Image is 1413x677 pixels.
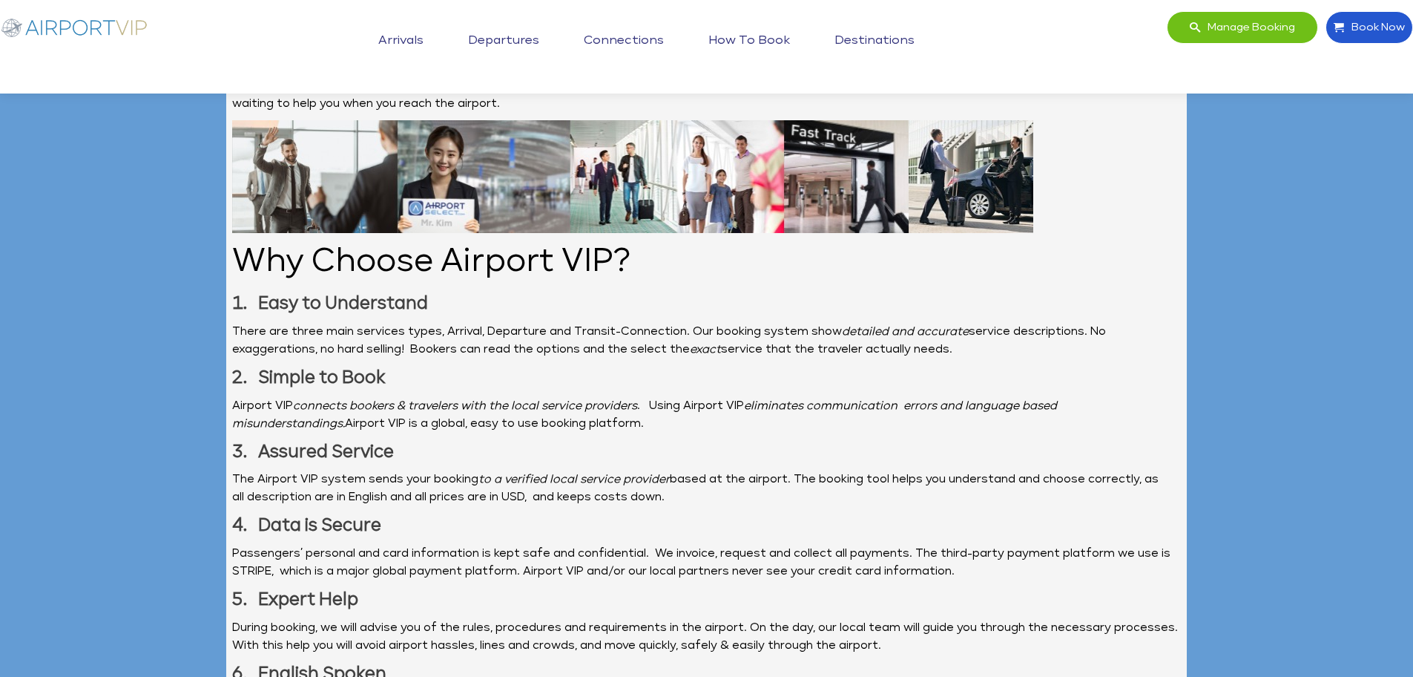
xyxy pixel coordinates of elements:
[232,400,1057,429] i: eliminates communication errors and language based misunderstandings.
[1325,11,1413,44] a: Book Now
[232,545,1182,580] p: Passengers’ personal and card information is kept safe and confidential. We invoice, request and ...
[232,517,381,534] strong: 4. Data is Secure
[1167,11,1318,44] a: Manage booking
[580,22,668,59] a: Connections
[842,326,969,337] i: detailed and accurate
[232,370,386,386] strong: 2. Simple to Book
[1200,12,1295,43] span: Manage booking
[690,344,721,355] i: exact
[232,323,1182,359] p: There are three main services types, Arrival, Departure and Transit-Connection. Our booking syste...
[232,120,1033,233] img: Airport-SelectBanner-1080x15203-VIP-Arrival-Service.jpg
[232,239,1182,286] h2: Why Choose Airport VIP?
[232,592,358,608] strong: 5. Expert Help
[623,474,670,485] i: provider
[705,22,794,59] a: How to book
[478,474,620,485] i: to a verified local service
[375,22,427,59] a: Arrivals
[232,295,428,312] strong: 1. Easy to Understand
[293,400,637,411] i: connects bookers & travelers with the local service providers
[232,471,1182,506] p: The Airport VIP system sends your booking based at the airport. The booking tool helps you unders...
[1344,12,1405,43] span: Book Now
[232,619,1182,655] p: During booking, we will advise you of the rules, procedures and requirements in the airport. On t...
[464,22,543,59] a: Departures
[232,444,394,460] strong: 3. Assured Service
[232,397,1182,433] p: Airport VIP . Using Airport VIP Airport VIP is a global, easy to use booking platform.
[831,22,918,59] a: Destinations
